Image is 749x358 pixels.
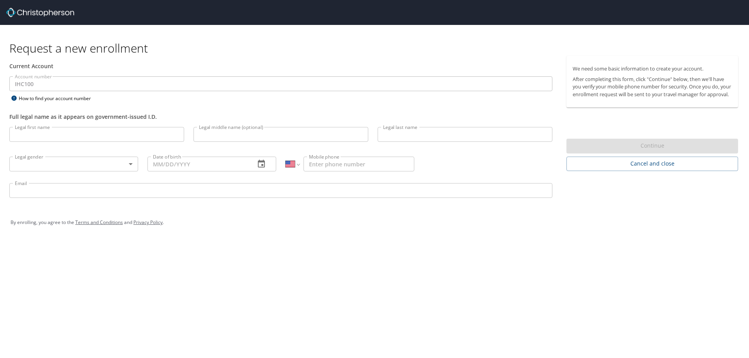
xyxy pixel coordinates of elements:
[566,157,738,171] button: Cancel and close
[11,213,738,232] div: By enrolling, you agree to the and .
[9,41,744,56] h1: Request a new enrollment
[9,62,552,70] div: Current Account
[133,219,163,226] a: Privacy Policy
[9,93,107,103] div: How to find your account number
[6,8,74,17] img: cbt logo
[573,159,732,169] span: Cancel and close
[147,157,249,171] input: MM/DD/YYYY
[304,157,414,171] input: Enter phone number
[573,76,732,98] p: After completing this form, click "Continue" below, then we'll have you verify your mobile phone ...
[9,157,138,171] div: ​
[573,65,732,72] p: We need some basic information to create your account.
[9,113,552,121] div: Full legal name as it appears on government-issued I.D.
[75,219,123,226] a: Terms and Conditions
